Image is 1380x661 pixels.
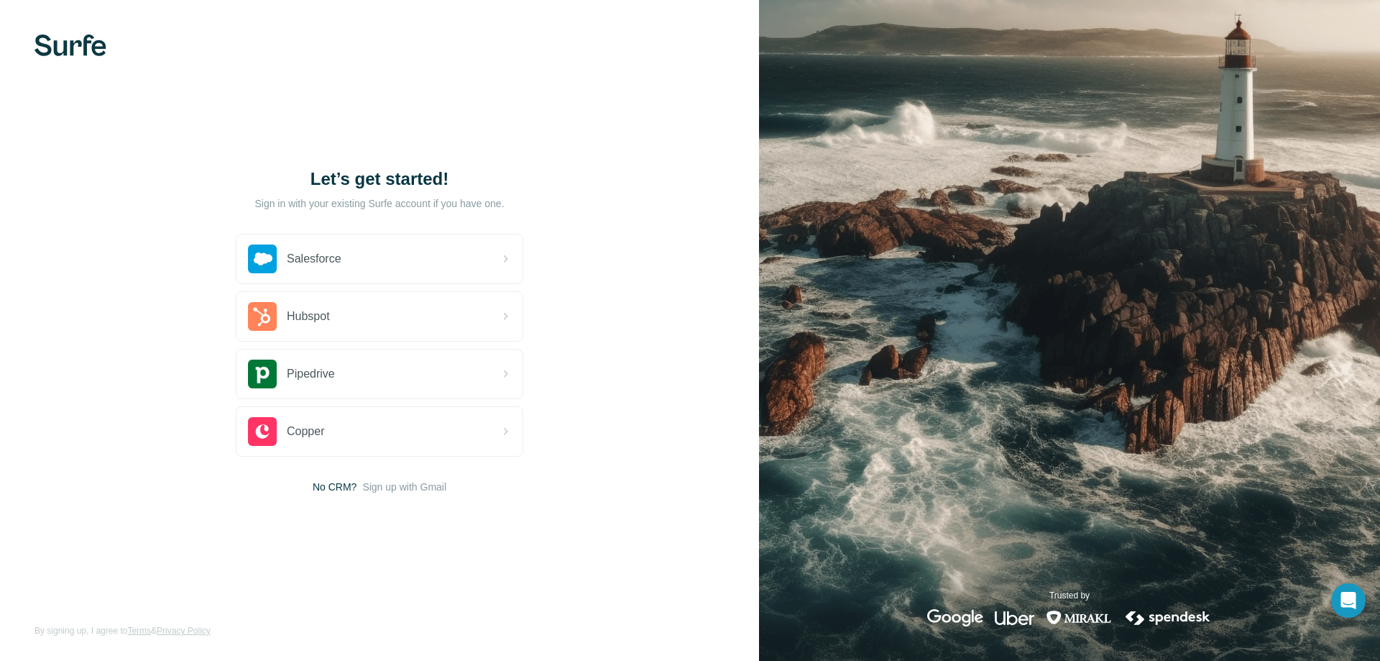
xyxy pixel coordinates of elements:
img: pipedrive's logo [248,360,277,388]
p: Sign in with your existing Surfe account if you have one. [254,196,504,211]
img: copper's logo [248,417,277,446]
span: No CRM? [313,480,356,494]
img: Surfe's logo [34,35,106,56]
div: Open Intercom Messenger [1331,583,1366,618]
span: By signing up, I agree to & [34,624,211,637]
img: salesforce's logo [248,245,277,273]
span: Pipedrive [287,365,335,383]
p: Trusted by [1049,589,1090,602]
span: Copper [287,423,324,440]
button: Sign up with Gmail [362,480,446,494]
img: hubspot's logo [248,302,277,331]
img: mirakl's logo [1046,609,1112,626]
img: google's logo [927,609,983,626]
img: spendesk's logo [1123,609,1213,626]
span: Hubspot [287,308,330,325]
img: uber's logo [995,609,1034,626]
a: Privacy Policy [157,626,211,636]
h1: Let’s get started! [236,168,523,191]
a: Terms [127,626,151,636]
span: Salesforce [287,250,341,268]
